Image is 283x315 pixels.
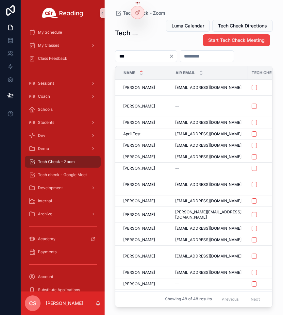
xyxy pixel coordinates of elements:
[123,120,155,125] span: [PERSON_NAME]
[123,182,167,187] a: [PERSON_NAME]
[175,104,243,109] a: --
[123,270,167,275] a: [PERSON_NAME]
[38,249,57,255] span: Payments
[175,198,243,204] a: [EMAIL_ADDRESS][DOMAIN_NAME]
[123,212,167,217] a: [PERSON_NAME]
[25,271,101,283] a: Account
[123,166,155,171] span: [PERSON_NAME]
[25,130,101,141] a: Dev
[38,198,52,204] span: Internal
[38,56,67,61] span: Class Feedback
[175,182,241,187] span: [EMAIL_ADDRESS][DOMAIN_NAME]
[175,226,241,231] span: [EMAIL_ADDRESS][DOMAIN_NAME]
[21,26,105,291] div: scrollable content
[115,10,165,16] a: Tech Check - Zoom
[25,143,101,155] a: Demo
[123,254,155,259] span: [PERSON_NAME]
[175,182,243,187] a: [EMAIL_ADDRESS][DOMAIN_NAME]
[175,166,179,171] span: --
[38,236,56,241] span: Academy
[175,209,243,220] a: [PERSON_NAME][EMAIL_ADDRESS][DOMAIN_NAME]
[25,233,101,245] a: Academy
[165,297,212,302] span: Showing 48 of 48 results
[25,156,101,168] a: Tech Check - Zoom
[175,131,241,137] span: [EMAIL_ADDRESS][DOMAIN_NAME]
[29,299,36,307] span: CS
[38,30,62,35] span: My Schedule
[208,37,265,43] span: Start Tech Check Meeting
[123,131,167,137] a: April Test
[218,23,267,29] span: Tech Check Directions
[123,154,167,159] a: [PERSON_NAME]
[175,131,243,137] a: [EMAIL_ADDRESS][DOMAIN_NAME]
[115,28,141,38] h1: Tech Check
[123,166,167,171] a: [PERSON_NAME]
[25,53,101,64] a: Class Feedback
[175,120,243,125] a: [EMAIL_ADDRESS][DOMAIN_NAME]
[25,91,101,102] a: Coach
[175,85,241,90] span: [EMAIL_ADDRESS][DOMAIN_NAME]
[123,154,155,159] span: [PERSON_NAME]
[25,195,101,207] a: Internal
[123,237,155,242] span: [PERSON_NAME]
[123,104,155,109] span: [PERSON_NAME]
[123,131,141,137] span: April Test
[38,133,45,138] span: Dev
[123,120,167,125] a: [PERSON_NAME]
[38,81,54,86] span: Sessions
[123,226,155,231] span: [PERSON_NAME]
[169,54,177,59] button: Clear
[123,182,155,187] span: [PERSON_NAME]
[175,270,243,275] a: [EMAIL_ADDRESS][DOMAIN_NAME]
[123,143,167,148] a: [PERSON_NAME]
[123,104,167,109] a: [PERSON_NAME]
[175,270,241,275] span: [EMAIL_ADDRESS][DOMAIN_NAME]
[38,185,63,191] span: Development
[25,26,101,38] a: My Schedule
[124,70,135,75] span: Name
[123,85,167,90] a: [PERSON_NAME]
[166,20,210,32] button: Luma Calendar
[25,169,101,181] a: Tech check - Google Meet
[175,143,241,148] span: [EMAIL_ADDRESS][DOMAIN_NAME]
[25,182,101,194] a: Development
[175,104,179,109] span: --
[123,281,155,287] span: [PERSON_NAME]
[175,154,241,159] span: [EMAIL_ADDRESS][DOMAIN_NAME]
[38,120,54,125] span: Students
[123,254,167,259] a: [PERSON_NAME]
[175,120,241,125] span: [EMAIL_ADDRESS][DOMAIN_NAME]
[123,198,167,204] a: [PERSON_NAME]
[38,159,75,164] span: Tech Check - Zoom
[123,237,167,242] a: [PERSON_NAME]
[172,23,204,29] span: Luma Calendar
[123,226,167,231] a: [PERSON_NAME]
[25,40,101,51] a: My Classes
[123,281,167,287] a: [PERSON_NAME]
[175,166,243,171] a: --
[42,8,83,18] img: App logo
[175,85,243,90] a: [EMAIL_ADDRESS][DOMAIN_NAME]
[25,77,101,89] a: Sessions
[203,34,270,46] button: Start Tech Check Meeting
[25,208,101,220] a: Archive
[212,20,273,32] button: Tech Check Directions
[123,212,155,217] span: [PERSON_NAME]
[175,237,241,242] span: [EMAIL_ADDRESS][DOMAIN_NAME]
[38,43,59,48] span: My Classes
[123,270,155,275] span: [PERSON_NAME]
[175,254,243,259] a: [EMAIL_ADDRESS][DOMAIN_NAME]
[175,198,241,204] span: [EMAIL_ADDRESS][DOMAIN_NAME]
[175,254,241,259] span: [EMAIL_ADDRESS][DOMAIN_NAME]
[38,274,53,279] span: Account
[123,143,155,148] span: [PERSON_NAME]
[38,172,87,177] span: Tech check - Google Meet
[25,104,101,115] a: Schools
[175,154,243,159] a: [EMAIL_ADDRESS][DOMAIN_NAME]
[175,70,195,75] span: Air Email
[175,281,179,287] span: --
[38,211,52,217] span: Archive
[175,143,243,148] a: [EMAIL_ADDRESS][DOMAIN_NAME]
[38,94,50,99] span: Coach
